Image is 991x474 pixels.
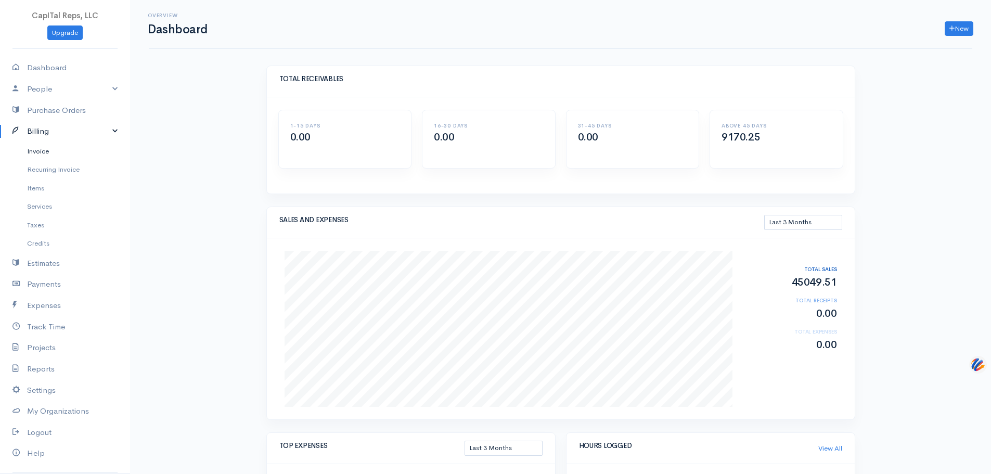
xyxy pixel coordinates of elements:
[148,12,208,18] h6: Overview
[753,266,836,272] h6: TOTAL SALES
[279,75,842,83] h5: TOTAL RECEIVABLES
[434,131,454,144] span: 0.00
[753,329,836,335] h6: TOTAL EXPENSES
[578,131,598,144] span: 0.00
[753,308,836,319] h2: 0.00
[290,131,311,144] span: 0.00
[722,131,760,144] span: 9170.25
[434,123,544,129] h6: 16-30 DAYS
[753,298,836,303] h6: TOTAL RECEIPTS
[32,10,98,20] span: CapITal Reps, LLC
[290,123,400,129] h6: 1-15 DAYS
[148,23,208,36] h1: Dashboard
[753,339,836,351] h2: 0.00
[579,442,818,450] h5: HOURS LOGGED
[279,442,465,450] h5: TOP EXPENSES
[578,123,688,129] h6: 31-45 DAYS
[279,216,764,224] h5: SALES AND EXPENSES
[969,355,987,374] img: svg+xml;base64,PHN2ZyB3aWR0aD0iNDQiIGhlaWdodD0iNDQiIHZpZXdCb3g9IjAgMCA0NCA0NCIgZmlsbD0ibm9uZSIgeG...
[818,443,842,454] a: View All
[47,25,83,41] a: Upgrade
[753,277,836,288] h2: 45049.51
[722,123,831,129] h6: ABOVE 45 DAYS
[945,21,973,36] a: New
